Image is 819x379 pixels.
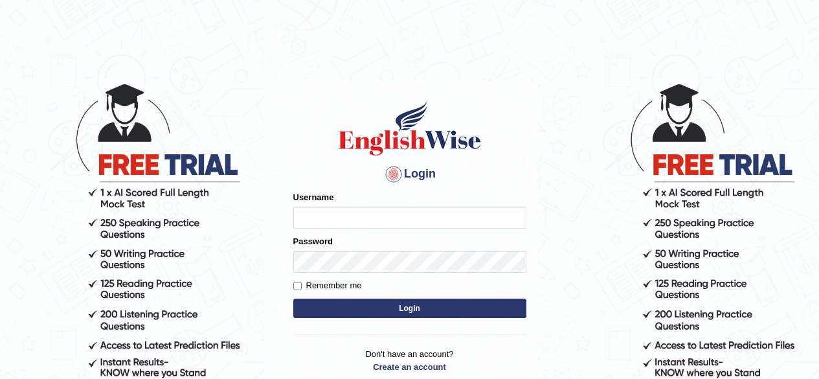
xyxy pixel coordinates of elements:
[293,235,333,247] label: Password
[293,279,362,292] label: Remember me
[336,99,484,157] img: Logo of English Wise sign in for intelligent practice with AI
[293,299,526,318] button: Login
[293,282,302,290] input: Remember me
[293,191,334,203] label: Username
[293,164,526,185] h4: Login
[293,361,526,373] a: Create an account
